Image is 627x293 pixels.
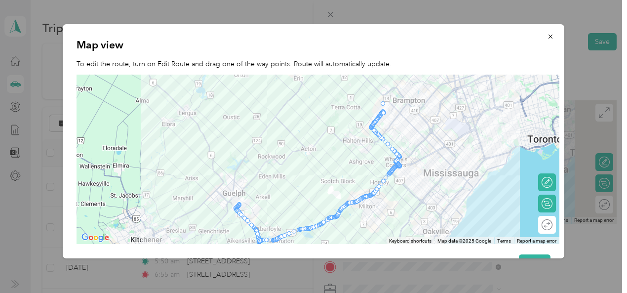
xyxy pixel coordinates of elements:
a: Terms (opens in new tab) [497,238,511,244]
p: Map view [77,38,550,52]
button: Done [519,254,550,272]
iframe: Everlance-gr Chat Button Frame [572,238,627,293]
img: Google [79,231,112,244]
a: Report a map error [517,238,556,244]
button: Keyboard shortcuts [389,238,431,245]
span: Map data ©2025 Google [437,238,491,244]
p: To edit the route, turn on Edit Route and drag one of the way points. Route will automatically up... [77,59,550,69]
a: Open this area in Google Maps (opens a new window) [79,231,112,244]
